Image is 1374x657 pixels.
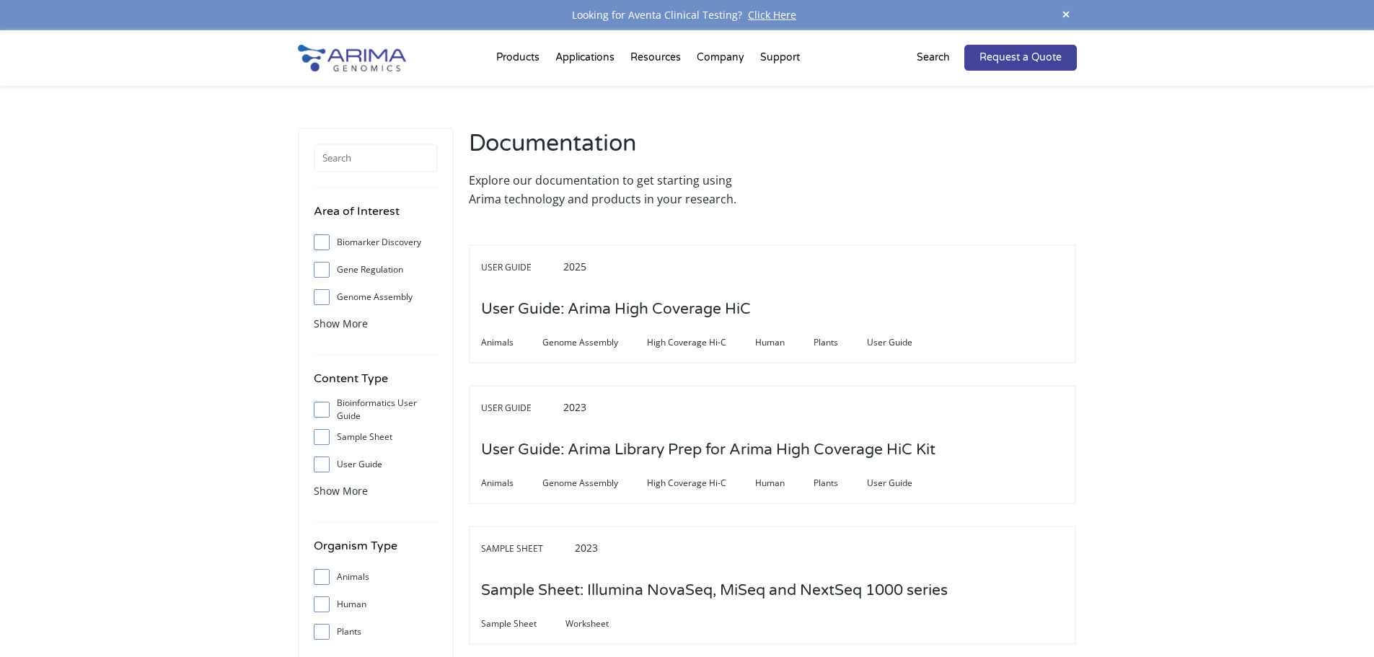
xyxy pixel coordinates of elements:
label: Human [314,594,438,615]
h3: Sample Sheet: Illumina NovaSeq, MiSeq and NextSeq 1000 series [481,568,948,613]
p: Search [917,48,950,67]
label: Plants [314,621,438,643]
span: Show More [314,484,368,498]
span: User Guide [481,259,560,276]
span: Show More [314,317,368,330]
span: Human [755,334,814,351]
span: User Guide [867,475,941,492]
h3: User Guide: Arima High Coverage HiC [481,287,751,332]
label: Bioinformatics User Guide [314,399,438,420]
span: Worksheet [565,615,638,632]
label: User Guide [314,454,438,475]
label: Genome Assembly [314,286,438,308]
span: 2023 [563,400,586,414]
span: Plants [814,334,867,351]
span: Sample Sheet [481,540,572,557]
span: Animals [481,475,542,492]
img: Arima-Genomics-logo [298,45,406,71]
a: Request a Quote [964,45,1077,71]
a: User Guide: Arima Library Prep for Arima High Coverage HiC Kit [481,442,935,458]
label: Animals [314,566,438,588]
span: User Guide [867,334,941,351]
span: Sample Sheet [481,615,565,632]
label: Biomarker Discovery [314,232,438,253]
label: Gene Regulation [314,259,438,281]
span: 2023 [575,541,598,555]
a: Sample Sheet: Illumina NovaSeq, MiSeq and NextSeq 1000 series [481,583,948,599]
span: User Guide [481,400,560,417]
h2: Documentation [469,128,765,171]
h3: User Guide: Arima Library Prep for Arima High Coverage HiC Kit [481,428,935,472]
h4: Area of Interest [314,202,438,232]
span: 2025 [563,260,586,273]
p: Explore our documentation to get starting using Arima technology and products in your research. [469,171,765,208]
span: High Coverage Hi-C [647,334,755,351]
input: Search [314,144,438,172]
span: Plants [814,475,867,492]
div: Looking for Aventa Clinical Testing? [298,6,1077,25]
span: Human [755,475,814,492]
span: Animals [481,334,542,351]
span: Genome Assembly [542,475,647,492]
span: Genome Assembly [542,334,647,351]
span: High Coverage Hi-C [647,475,755,492]
a: Click Here [742,8,802,22]
h4: Organism Type [314,537,438,566]
a: User Guide: Arima High Coverage HiC [481,301,751,317]
label: Sample Sheet [314,426,438,448]
h4: Content Type [314,369,438,399]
